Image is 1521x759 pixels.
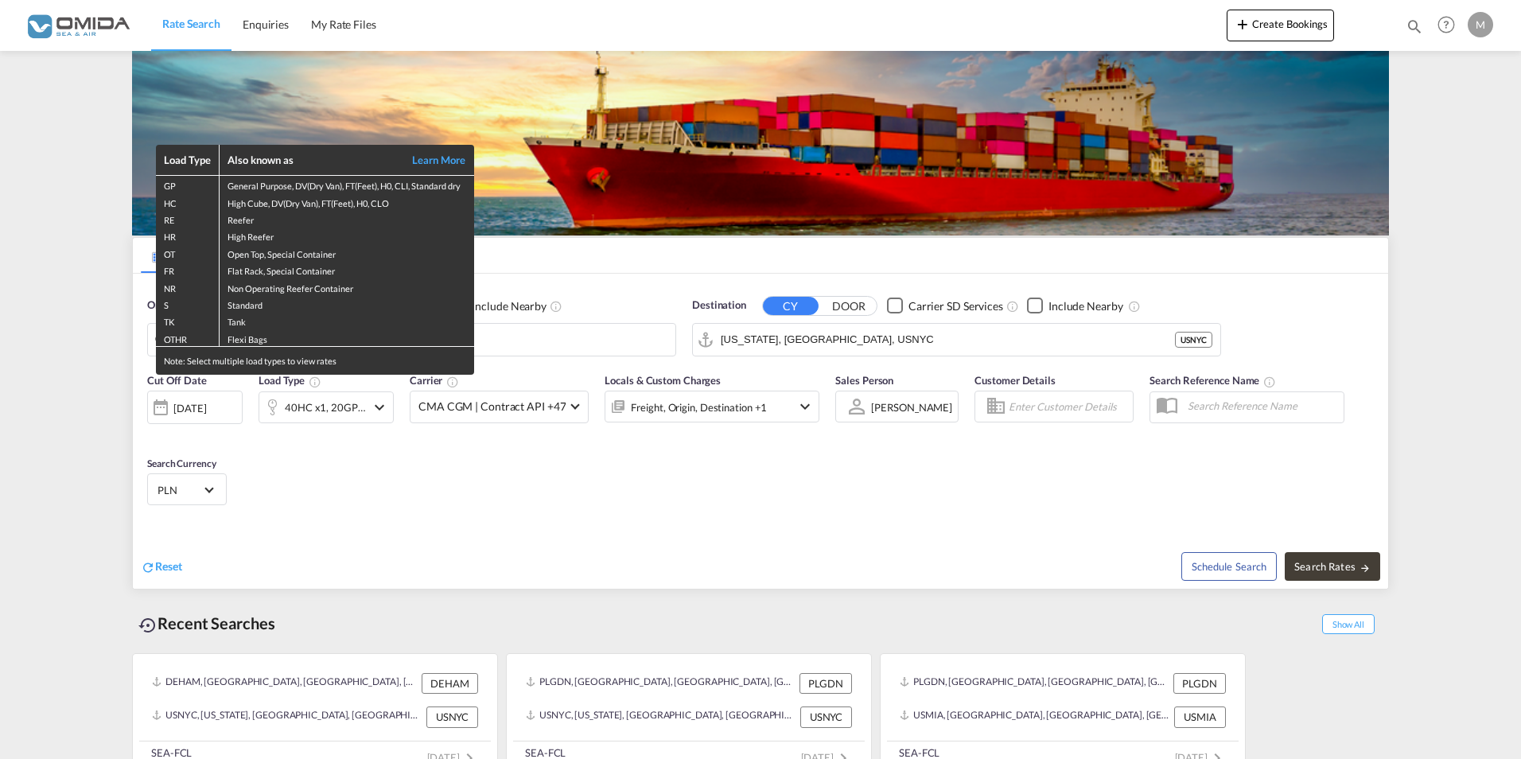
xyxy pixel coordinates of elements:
[395,153,466,167] a: Learn More
[220,227,474,243] td: High Reefer
[220,278,474,295] td: Non Operating Reefer Container
[156,329,220,347] td: OTHR
[156,193,220,210] td: HC
[156,278,220,295] td: NR
[156,145,220,176] th: Load Type
[220,261,474,278] td: Flat Rack, Special Container
[156,227,220,243] td: HR
[220,176,474,193] td: General Purpose, DV(Dry Van), FT(Feet), H0, CLI, Standard dry
[156,210,220,227] td: RE
[228,153,395,167] div: Also known as
[220,329,474,347] td: Flexi Bags
[220,312,474,329] td: Tank
[156,295,220,312] td: S
[220,295,474,312] td: Standard
[156,347,474,375] div: Note: Select multiple load types to view rates
[156,244,220,261] td: OT
[156,261,220,278] td: FR
[220,244,474,261] td: Open Top, Special Container
[156,312,220,329] td: TK
[220,210,474,227] td: Reefer
[220,193,474,210] td: High Cube, DV(Dry Van), FT(Feet), H0, CLO
[156,176,220,193] td: GP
